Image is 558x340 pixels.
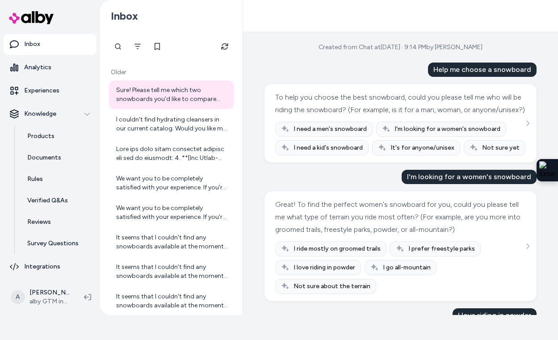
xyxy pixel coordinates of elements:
[383,263,431,272] span: I go all-mountain
[18,190,96,211] a: Verified Q&As
[275,198,526,236] div: Great! To find the perfect women's snowboard for you, could you please tell me what type of terra...
[5,283,77,311] button: A[PERSON_NAME]alby GTM internal
[109,139,234,168] a: Lore ips dolo sitam consectet adipisc eli sed do eiusmodt: 4. **[Inc Utlab-etdolore Magnaaliq](en...
[4,103,96,125] button: Knowledge
[116,263,228,281] div: It seems that I couldn't find any snowboards available at the moment. However, I can help you wit...
[109,68,234,77] p: Older
[116,204,228,222] div: We want you to be completely satisfied with your experience. If you're not happy with your purcha...
[294,125,367,134] span: I need a men's snowboard
[294,263,355,272] span: I love riding in powder
[24,262,60,271] p: Integrations
[18,211,96,233] a: Reviews
[27,196,68,205] p: Verified Q&As
[27,153,61,162] p: Documents
[18,126,96,147] a: Products
[116,115,228,133] div: I couldn't find hydrating cleansers in our current catalog. Would you like me to help you find ot...
[27,175,43,184] p: Rules
[522,241,533,252] button: See more
[4,256,96,277] a: Integrations
[109,257,234,286] a: It seems that I couldn't find any snowboards available at the moment. However, I can help you wit...
[428,63,537,77] div: Help me choose a snowboard
[18,233,96,254] a: Survey Questions
[109,80,234,109] a: Sure! Please tell me which two snowboards you'd like to compare from the list I provided, or if y...
[402,170,537,184] div: I'm looking for a women's snowboard
[408,244,475,253] span: I prefer freestyle parks
[116,86,228,104] div: Sure! Please tell me which two snowboards you'd like to compare from the list I provided, or if y...
[109,228,234,256] a: It seems that I couldn't find any snowboards available at the moment. If you have specific prefer...
[116,174,228,192] div: We want you to be completely satisfied with your experience. If you're not happy with your purcha...
[18,147,96,168] a: Documents
[4,34,96,55] a: Inbox
[29,288,70,297] p: [PERSON_NAME]
[394,125,500,134] span: I'm looking for a women's snowboard
[27,239,79,248] p: Survey Questions
[111,9,138,23] h2: Inbox
[109,198,234,227] a: We want you to be completely satisfied with your experience. If you're not happy with your purcha...
[29,297,70,306] span: alby GTM internal
[109,169,234,197] a: We want you to be completely satisfied with your experience. If you're not happy with your purcha...
[129,38,147,55] button: Filter
[109,110,234,139] a: I couldn't find hydrating cleansers in our current catalog. Would you like me to help you find ot...
[24,109,56,118] p: Knowledge
[18,168,96,190] a: Rules
[116,233,228,251] div: It seems that I couldn't find any snowboards available at the moment. If you have specific prefer...
[116,145,228,163] div: Lore ips dolo sitam consectet adipisc eli sed do eiusmodt: 4. **[Inc Utlab-etdolore Magnaaliq](en...
[453,308,537,323] div: I love riding in powder
[116,292,228,310] div: It seems that I couldn't find any snowboards available at the moment. However, I can help you wit...
[24,40,40,49] p: Inbox
[319,43,482,52] div: Created from Chat at [DATE] · 9:14 PM by [PERSON_NAME]
[482,143,520,152] span: Not sure yet
[216,38,234,55] button: Refresh
[11,290,25,304] span: A
[27,132,55,141] p: Products
[9,11,54,24] img: alby Logo
[4,80,96,101] a: Experiences
[4,57,96,78] a: Analytics
[109,287,234,315] a: It seems that I couldn't find any snowboards available at the moment. However, I can help you wit...
[24,86,59,95] p: Experiences
[294,143,363,152] span: I need a kid's snowboard
[275,91,526,116] div: To help you choose the best snowboard, could you please tell me who will be riding the snowboard?...
[27,218,51,227] p: Reviews
[24,63,51,72] p: Analytics
[390,143,454,152] span: It's for anyone/unisex
[539,161,555,179] img: Extension Icon
[294,244,381,253] span: I ride mostly on groomed trails
[522,118,533,129] button: See more
[294,282,370,291] span: Not sure about the terrain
